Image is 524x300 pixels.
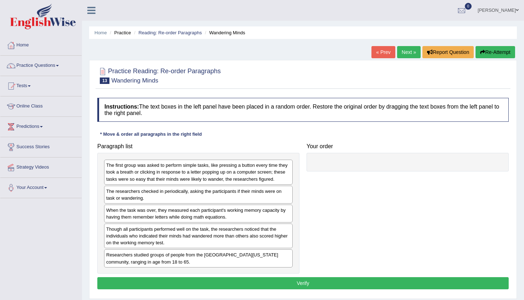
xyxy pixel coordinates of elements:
[0,117,82,135] a: Predictions
[476,46,515,58] button: Re-Attempt
[0,157,82,175] a: Strategy Videos
[0,137,82,155] a: Success Stories
[97,143,299,150] h4: Paragraph list
[97,98,509,122] h4: The text boxes in the left panel have been placed in a random order. Restore the original order b...
[0,96,82,114] a: Online Class
[422,46,474,58] button: Report Question
[0,76,82,94] a: Tests
[203,29,245,36] li: Wandering Minds
[397,46,421,58] a: Next »
[0,178,82,196] a: Your Account
[104,205,293,222] div: When the task was over, they measured each participant's working memory capacity by having them r...
[108,29,131,36] li: Practice
[94,30,107,35] a: Home
[100,77,109,84] span: 13
[97,66,221,84] h2: Practice Reading: Re-order Paragraphs
[0,35,82,53] a: Home
[104,224,293,248] div: Though all participants performed well on the task, the researchers noticed that the individuals ...
[307,143,509,150] h4: Your order
[97,277,509,289] button: Verify
[104,104,139,110] b: Instructions:
[97,131,205,137] div: * Move & order all paragraphs in the right field
[104,249,293,267] div: Researchers studied groups of people from the [GEOGRAPHIC_DATA][US_STATE] community, ranging in a...
[104,160,293,184] div: The first group was asked to perform simple tasks, like pressing a button every time they took a ...
[138,30,202,35] a: Reading: Re-order Paragraphs
[371,46,395,58] a: « Prev
[465,3,472,10] span: 0
[104,186,293,204] div: The researchers checked in periodically, asking the participants if their minds were on task or w...
[111,77,158,84] small: Wandering Minds
[0,56,82,74] a: Practice Questions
